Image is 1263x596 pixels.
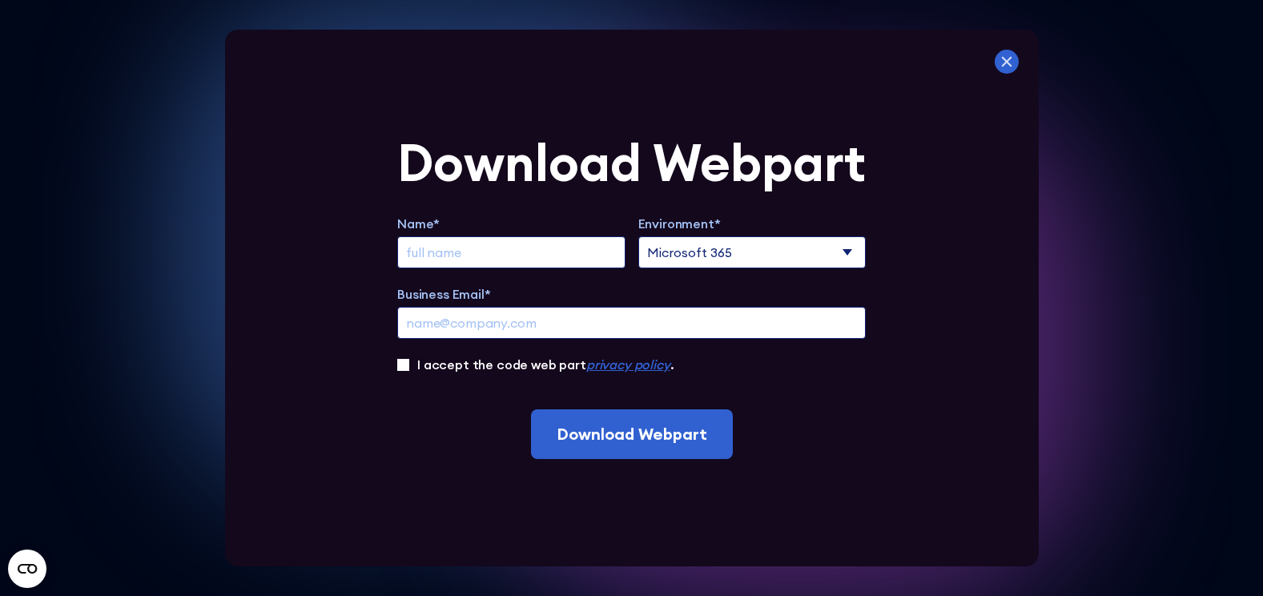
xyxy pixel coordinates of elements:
a: privacy policy [586,356,670,372]
input: Download Webpart [531,409,733,459]
input: full name [397,236,625,268]
label: I accept the code web part . [417,355,674,374]
button: Open CMP widget [8,550,46,588]
iframe: Chat Widget [1183,519,1263,596]
label: Business Email* [397,284,866,304]
div: Download Webpart [397,137,866,188]
form: Extend Trial [397,137,866,459]
label: Environment* [638,214,867,233]
input: name@company.com [397,307,866,339]
label: Name* [397,214,625,233]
